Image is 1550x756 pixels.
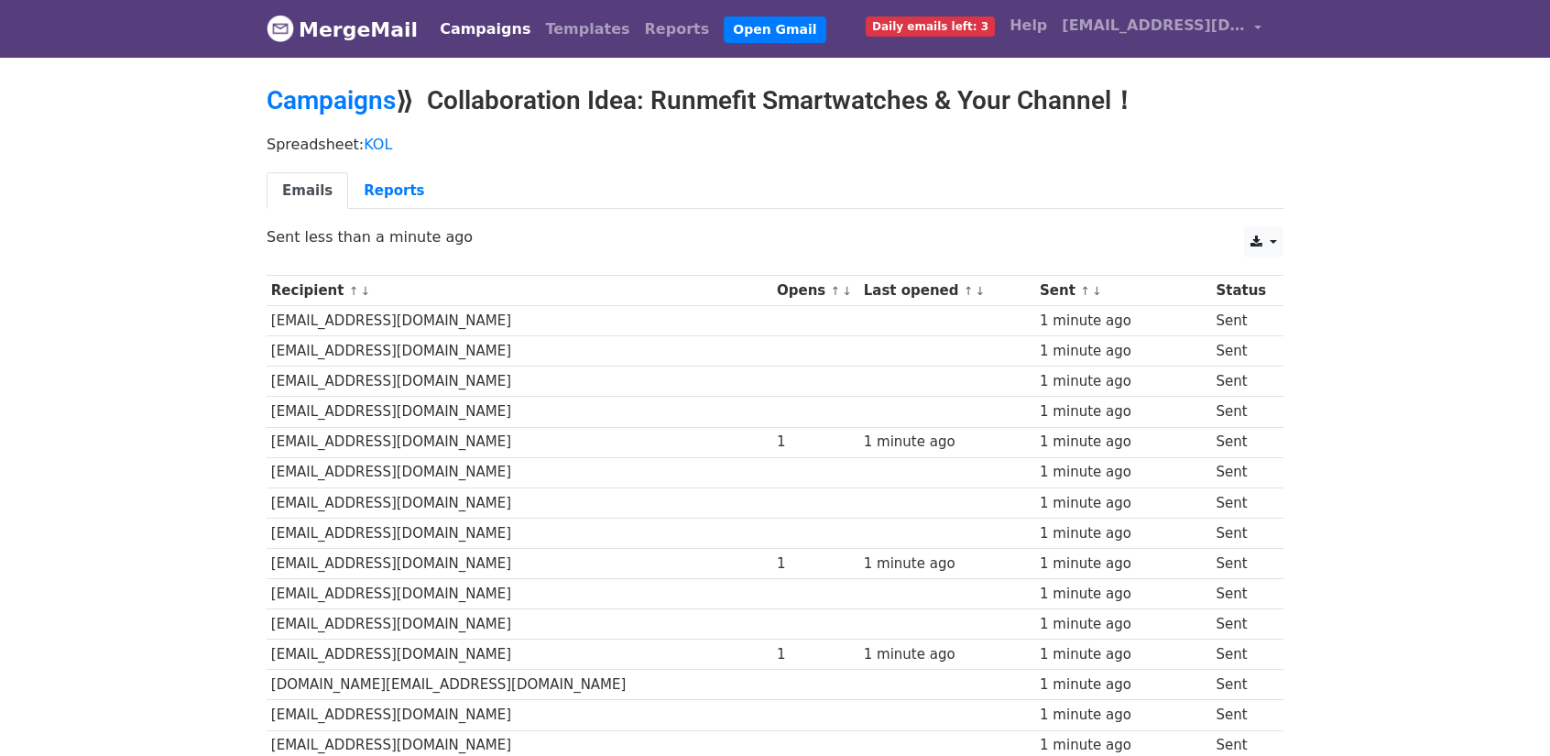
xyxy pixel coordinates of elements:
[976,284,986,298] a: ↓
[1040,311,1207,332] div: 1 minute ago
[842,284,852,298] a: ↓
[267,670,772,700] td: [DOMAIN_NAME][EMAIL_ADDRESS][DOMAIN_NAME]
[267,640,772,670] td: [EMAIL_ADDRESS][DOMAIN_NAME]
[1040,584,1207,605] div: 1 minute ago
[1080,284,1090,298] a: ↑
[777,644,855,665] div: 1
[267,172,348,210] a: Emails
[1040,705,1207,726] div: 1 minute ago
[267,427,772,457] td: [EMAIL_ADDRESS][DOMAIN_NAME]
[830,284,840,298] a: ↑
[267,306,772,336] td: [EMAIL_ADDRESS][DOMAIN_NAME]
[267,15,294,42] img: MergeMail logo
[348,172,440,210] a: Reports
[1040,493,1207,514] div: 1 minute ago
[1040,401,1207,422] div: 1 minute ago
[1212,700,1274,730] td: Sent
[1040,341,1207,362] div: 1 minute ago
[1212,579,1274,609] td: Sent
[349,284,359,298] a: ↑
[267,367,772,397] td: [EMAIL_ADDRESS][DOMAIN_NAME]
[772,276,859,306] th: Opens
[267,10,418,49] a: MergeMail
[360,284,370,298] a: ↓
[724,16,825,43] a: Open Gmail
[1002,7,1054,44] a: Help
[1212,336,1274,367] td: Sent
[267,548,772,578] td: [EMAIL_ADDRESS][DOMAIN_NAME]
[638,11,717,48] a: Reports
[1212,397,1274,427] td: Sent
[777,553,855,575] div: 1
[1212,306,1274,336] td: Sent
[864,553,1032,575] div: 1 minute ago
[1040,371,1207,392] div: 1 minute ago
[964,284,974,298] a: ↑
[267,397,772,427] td: [EMAIL_ADDRESS][DOMAIN_NAME]
[267,135,1283,154] p: Spreadsheet:
[1040,432,1207,453] div: 1 minute ago
[267,276,772,306] th: Recipient
[538,11,637,48] a: Templates
[1212,427,1274,457] td: Sent
[1092,284,1102,298] a: ↓
[864,432,1032,453] div: 1 minute ago
[858,7,1002,44] a: Daily emails left: 3
[1212,670,1274,700] td: Sent
[1212,518,1274,548] td: Sent
[267,336,772,367] td: [EMAIL_ADDRESS][DOMAIN_NAME]
[267,609,772,640] td: [EMAIL_ADDRESS][DOMAIN_NAME]
[1212,609,1274,640] td: Sent
[1040,735,1207,756] div: 1 minute ago
[864,644,1032,665] div: 1 minute ago
[432,11,538,48] a: Campaigns
[1040,462,1207,483] div: 1 minute ago
[1212,276,1274,306] th: Status
[1040,644,1207,665] div: 1 minute ago
[1212,640,1274,670] td: Sent
[1212,367,1274,397] td: Sent
[1212,457,1274,488] td: Sent
[1062,15,1245,37] span: [EMAIL_ADDRESS][DOMAIN_NAME]
[267,227,1283,247] p: Sent less than a minute ago
[267,579,772,609] td: [EMAIL_ADDRESS][DOMAIN_NAME]
[267,457,772,488] td: [EMAIL_ADDRESS][DOMAIN_NAME]
[267,700,772,730] td: [EMAIL_ADDRESS][DOMAIN_NAME]
[1212,488,1274,518] td: Sent
[1040,553,1207,575] div: 1 minute ago
[364,136,392,153] a: KOL
[267,518,772,548] td: [EMAIL_ADDRESS][DOMAIN_NAME]
[1040,523,1207,544] div: 1 minute ago
[859,276,1035,306] th: Last opened
[267,488,772,518] td: [EMAIL_ADDRESS][DOMAIN_NAME]
[267,85,1283,116] h2: ⟫ Collaboration Idea: Runmefit Smartwatches & Your Channel！
[267,85,396,115] a: Campaigns
[1035,276,1211,306] th: Sent
[866,16,995,37] span: Daily emails left: 3
[1054,7,1269,50] a: [EMAIL_ADDRESS][DOMAIN_NAME]
[1040,674,1207,696] div: 1 minute ago
[777,432,855,453] div: 1
[1212,548,1274,578] td: Sent
[1040,614,1207,635] div: 1 minute ago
